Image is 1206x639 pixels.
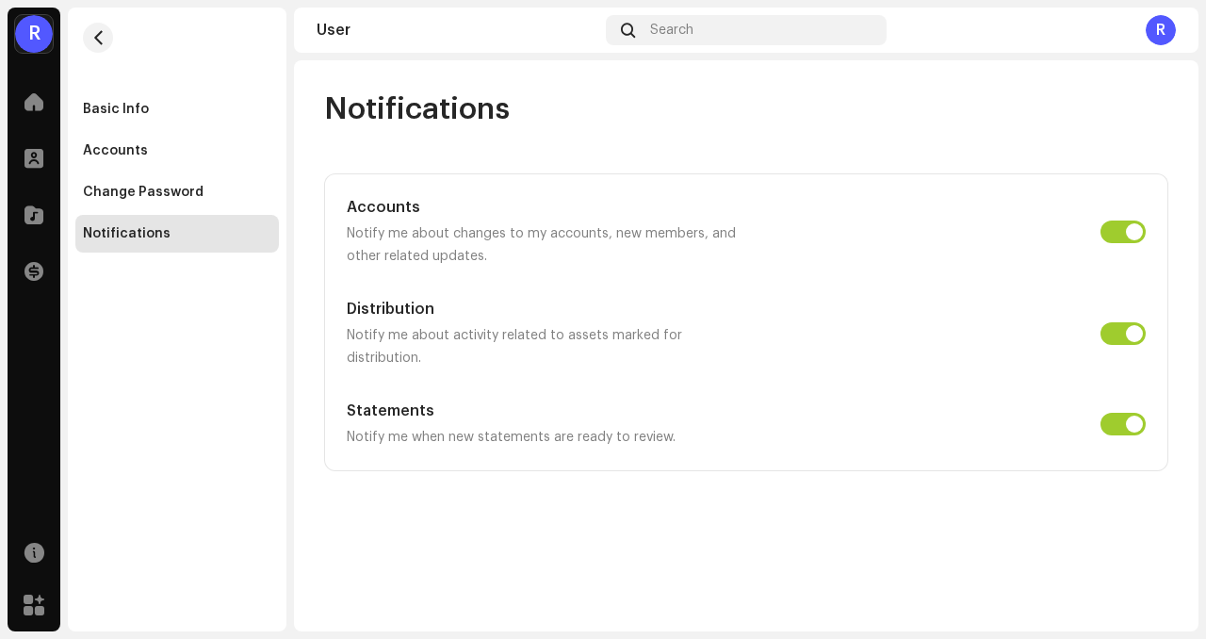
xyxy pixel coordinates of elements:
re-m-nav-item: Accounts [75,132,279,170]
div: R [1146,15,1176,45]
p: Notify me about activity related to assets marked for distribution. [347,324,739,369]
re-m-nav-item: Change Password [75,173,279,211]
p: Notify me about changes to my accounts, new members, and other related updates. [347,222,739,268]
re-m-nav-item: Basic Info [75,90,279,128]
div: Basic Info [83,102,149,117]
div: User [317,23,598,38]
div: Change Password [83,185,204,200]
span: Search [650,23,693,38]
div: R [15,15,53,53]
h5: Distribution [347,298,739,320]
h5: Accounts [347,196,739,219]
div: Accounts [83,143,148,158]
p: Notify me when new statements are ready to review. [347,426,739,449]
div: Notifications [83,226,171,241]
re-m-nav-item: Notifications [75,215,279,253]
h5: Statements [347,400,739,422]
span: Notifications [324,90,510,128]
